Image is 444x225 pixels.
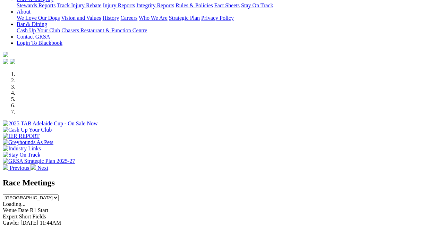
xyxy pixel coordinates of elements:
span: Venue [3,207,17,213]
h2: Race Meetings [3,178,441,187]
img: chevron-left-pager-white.svg [3,164,8,170]
a: Careers [120,15,137,21]
span: Fields [32,214,46,219]
a: Previous [3,165,31,171]
a: Rules & Policies [176,2,213,8]
a: History [102,15,119,21]
img: Industry Links [3,145,41,152]
a: Injury Reports [103,2,135,8]
div: Care & Integrity [17,2,441,9]
a: Bar & Dining [17,21,47,27]
img: Stay On Track [3,152,40,158]
a: Privacy Policy [201,15,234,21]
a: Track Injury Rebate [57,2,101,8]
span: R1 Start [30,207,48,213]
a: Cash Up Your Club [17,27,60,33]
a: Next [31,165,48,171]
a: Contact GRSA [17,34,50,40]
span: Expert [3,214,18,219]
img: IER REPORT [3,133,40,139]
span: Date [18,207,28,213]
a: Who We Are [139,15,168,21]
img: GRSA Strategic Plan 2025-27 [3,158,75,164]
img: Greyhounds As Pets [3,139,53,145]
img: twitter.svg [10,59,15,64]
img: Cash Up Your Club [3,127,52,133]
a: Login To Blackbook [17,40,62,46]
img: chevron-right-pager-white.svg [31,164,36,170]
a: We Love Our Dogs [17,15,60,21]
img: facebook.svg [3,59,8,64]
span: Loading... [3,201,25,207]
a: Strategic Plan [169,15,200,21]
a: About [17,9,31,15]
a: Stewards Reports [17,2,55,8]
span: Next [37,165,48,171]
div: About [17,15,441,21]
a: Stay On Track [241,2,273,8]
div: Bar & Dining [17,27,441,34]
a: Fact Sheets [214,2,240,8]
a: Integrity Reports [136,2,174,8]
a: Vision and Values [61,15,101,21]
a: Chasers Restaurant & Function Centre [61,27,147,33]
img: 2025 TAB Adelaide Cup - On Sale Now [3,120,98,127]
span: Short [19,214,31,219]
img: logo-grsa-white.png [3,52,8,57]
span: Previous [10,165,29,171]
